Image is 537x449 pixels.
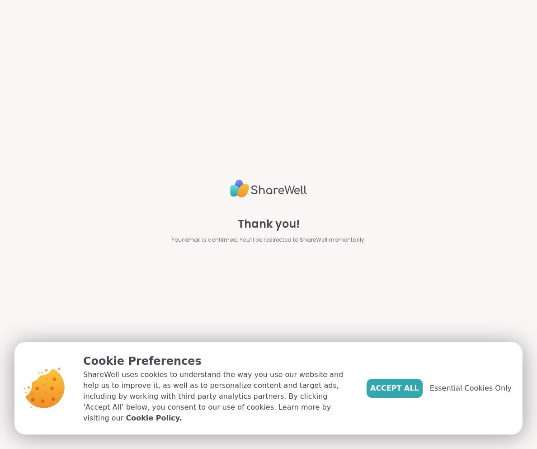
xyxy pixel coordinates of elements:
[83,369,352,424] p: ShareWell uses cookies to understand the way you use our website and help us to improve it, as we...
[83,353,352,369] p: Cookie Preferences
[430,383,512,394] span: Essential Cookies Only
[370,383,419,394] span: Accept All
[367,379,423,398] button: Accept All
[126,413,182,424] a: Cookie Policy.
[238,216,300,232] span: Thank you!
[230,176,307,202] img: ShareWell Logo
[171,236,366,244] span: Your email is confirmed. You’ll be redirected to ShareWell momentarily.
